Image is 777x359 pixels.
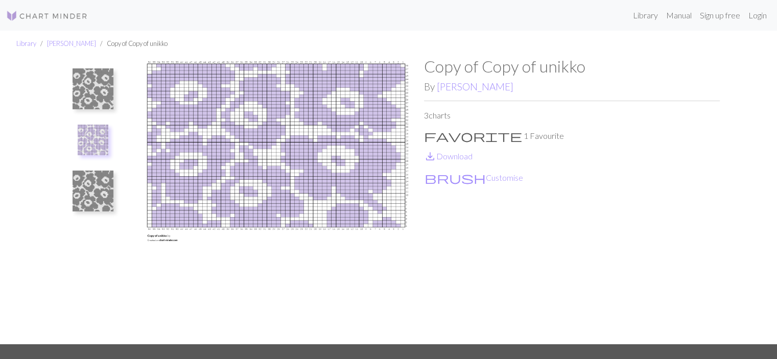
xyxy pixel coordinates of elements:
[424,81,720,92] h2: By
[6,10,88,22] img: Logo
[424,151,473,161] a: DownloadDownload
[73,171,113,211] img: Copy of unikko
[662,5,696,26] a: Manual
[424,109,720,122] p: 3 charts
[424,171,524,184] button: CustomiseCustomise
[437,81,513,92] a: [PERSON_NAME]
[424,57,720,76] h1: Copy of Copy of unikko
[696,5,744,26] a: Sign up free
[78,125,108,155] img: Copy of unikko
[96,39,168,49] li: Copy of Copy of unikko
[424,149,436,163] span: save_alt
[424,129,522,143] span: favorite
[73,68,113,109] img: unikko
[16,39,36,47] a: Library
[424,150,436,162] i: Download
[425,172,486,184] i: Customise
[629,5,662,26] a: Library
[424,130,720,142] p: 1 Favourite
[744,5,771,26] a: Login
[425,171,486,185] span: brush
[128,57,424,344] img: Copy of unikko
[47,39,96,47] a: [PERSON_NAME]
[424,130,522,142] i: Favourite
